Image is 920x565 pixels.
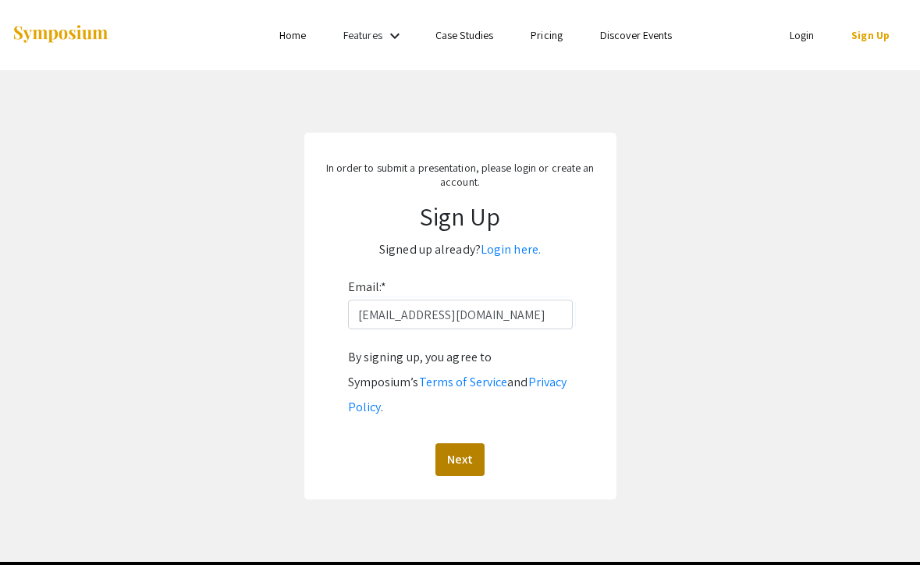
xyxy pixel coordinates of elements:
a: Pricing [531,28,563,42]
a: Features [343,28,382,42]
a: Case Studies [435,28,493,42]
div: By signing up, you agree to Symposium’s and . [348,345,573,420]
label: Email: [348,275,387,300]
a: Login [790,28,815,42]
p: In order to submit a presentation, please login or create an account. [320,161,601,189]
p: Signed up already? [320,237,601,262]
a: Discover Events [600,28,673,42]
a: Login here. [481,241,541,258]
img: Symposium by ForagerOne [12,24,109,45]
h1: Sign Up [320,201,601,231]
button: Next [435,443,485,476]
iframe: Chat [12,495,66,553]
a: Home [279,28,306,42]
a: Terms of Service [419,374,508,390]
a: Sign Up [851,28,890,42]
mat-icon: Expand Features list [385,27,404,45]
